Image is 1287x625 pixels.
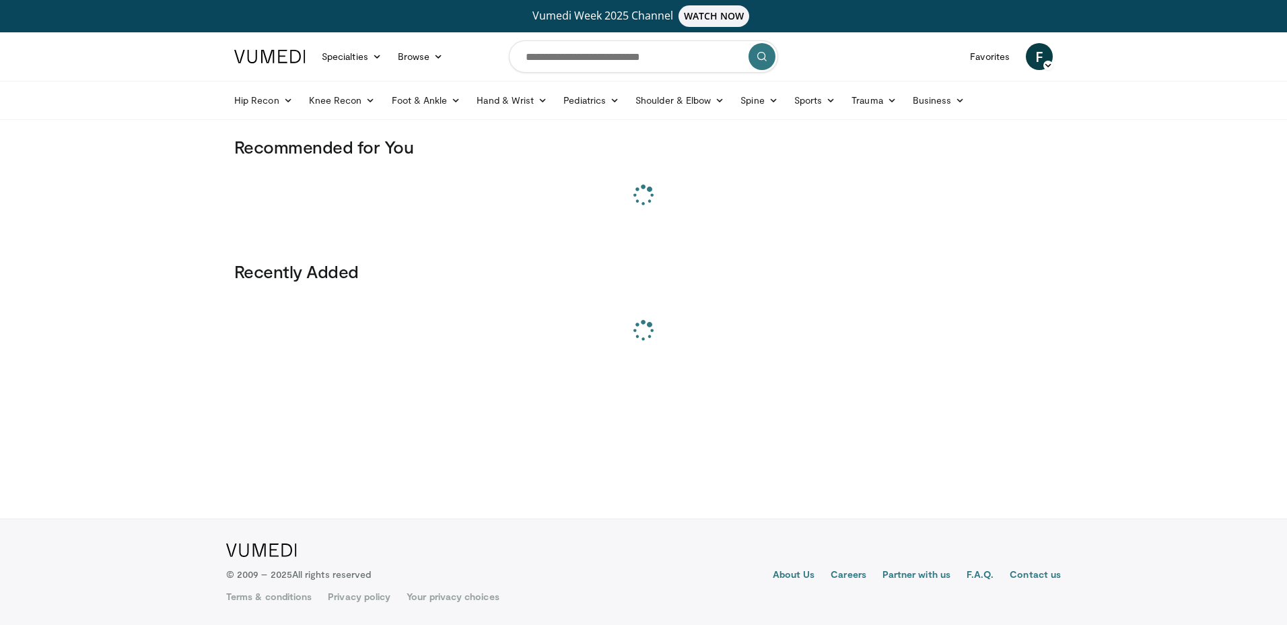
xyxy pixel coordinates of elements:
a: Favorites [962,43,1018,70]
a: Shoulder & Elbow [627,87,732,114]
a: Privacy policy [328,590,390,603]
span: All rights reserved [292,568,371,580]
a: Business [905,87,973,114]
a: Sports [786,87,844,114]
a: Trauma [843,87,905,114]
img: VuMedi Logo [226,544,297,557]
a: Foot & Ankle [384,87,469,114]
span: WATCH NOW [679,5,750,27]
a: Specialties [314,43,390,70]
h3: Recently Added [234,261,1053,282]
input: Search topics, interventions [509,40,778,73]
a: Pediatrics [555,87,627,114]
a: Your privacy choices [407,590,499,603]
h3: Recommended for You [234,136,1053,158]
img: VuMedi Logo [234,50,306,63]
a: Contact us [1010,568,1061,584]
a: Knee Recon [301,87,384,114]
a: Spine [732,87,786,114]
a: Browse [390,43,452,70]
a: Careers [831,568,866,584]
p: © 2009 – 2025 [226,568,371,581]
a: Partner with us [882,568,950,584]
a: F [1026,43,1053,70]
a: About Us [773,568,815,584]
a: F.A.Q. [967,568,994,584]
a: Hip Recon [226,87,301,114]
a: Terms & conditions [226,590,312,603]
a: Vumedi Week 2025 ChannelWATCH NOW [236,5,1051,27]
a: Hand & Wrist [468,87,555,114]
